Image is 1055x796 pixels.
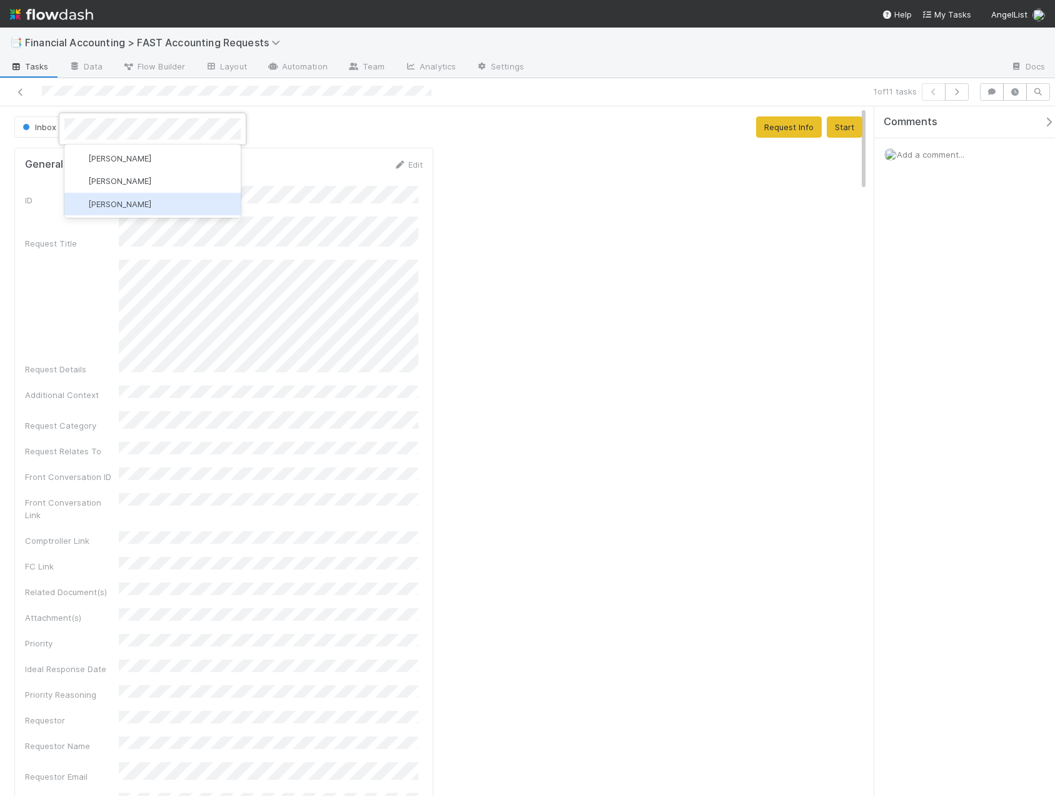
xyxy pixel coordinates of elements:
[88,153,151,163] span: [PERSON_NAME]
[72,198,84,210] img: avatar_030f5503-c087-43c2-95d1-dd8963b2926c.png
[72,152,84,165] img: avatar_a2d05fec-0a57-4266-8476-74cda3464b0e.png
[88,176,151,186] span: [PERSON_NAME]
[88,199,151,209] span: [PERSON_NAME]
[72,175,84,188] img: avatar_8fe3758e-7d23-4e6b-a9f5-b81892974716.png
